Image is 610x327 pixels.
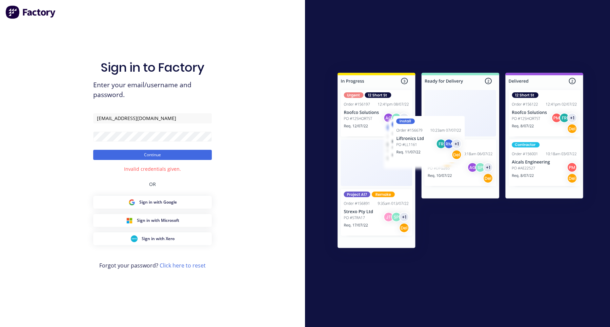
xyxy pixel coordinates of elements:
[323,59,598,264] img: Sign in
[5,5,56,19] img: Factory
[128,199,135,206] img: Google Sign in
[93,113,212,123] input: Email/Username
[139,199,177,205] span: Sign in with Google
[93,196,212,209] button: Google Sign inSign in with Google
[142,236,175,242] span: Sign in with Xero
[160,262,206,269] a: Click here to reset
[124,165,181,172] div: Invalid credentials given.
[149,172,156,196] div: OR
[93,232,212,245] button: Xero Sign inSign in with Xero
[93,150,212,160] button: Continue
[131,235,138,242] img: Xero Sign in
[93,214,212,227] button: Microsoft Sign inSign in with Microsoft
[126,217,133,224] img: Microsoft Sign in
[137,217,179,224] span: Sign in with Microsoft
[99,261,206,270] span: Forgot your password?
[101,60,204,75] h1: Sign in to Factory
[93,80,212,100] span: Enter your email/username and password.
